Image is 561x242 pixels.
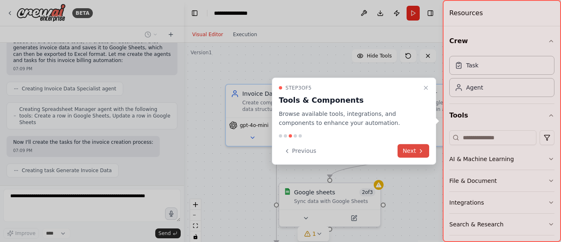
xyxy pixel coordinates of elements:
button: Previous [279,144,321,158]
button: Next [398,144,429,158]
span: Step 3 of 5 [285,84,312,91]
button: Close walkthrough [421,83,431,92]
p: Browse available tools, integrations, and components to enhance your automation. [279,109,419,128]
h3: Tools & Components [279,94,419,106]
button: Hide left sidebar [189,7,200,19]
